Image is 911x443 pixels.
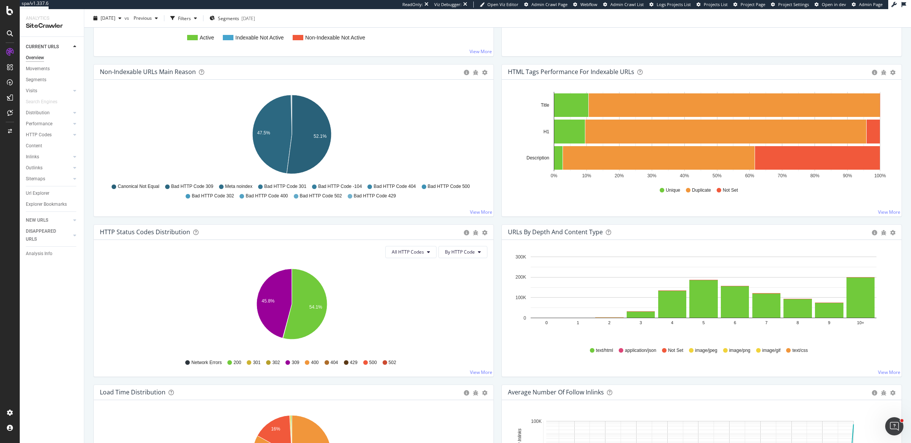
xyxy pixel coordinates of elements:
[26,164,43,172] div: Outlinks
[235,35,284,41] text: Indexable Not Active
[487,2,519,7] span: Open Viz Editor
[526,155,549,161] text: Description
[26,131,52,139] div: HTTP Codes
[206,12,258,24] button: Segments[DATE]
[100,92,484,180] svg: A chart.
[666,187,680,194] span: Unique
[508,92,892,180] svg: A chart.
[531,2,567,7] span: Admin Crawl Page
[878,209,900,215] a: View More
[26,200,79,208] a: Explorer Bookmarks
[300,193,342,199] span: Bad HTTP Code 502
[625,347,656,354] span: application/json
[734,320,736,325] text: 6
[167,12,200,24] button: Filters
[603,2,644,8] a: Admin Crawl List
[257,130,270,136] text: 47.5%
[178,15,191,21] div: Filters
[26,142,42,150] div: Content
[615,173,624,178] text: 20%
[610,2,644,7] span: Admin Crawl List
[582,173,591,178] text: 10%
[428,183,470,190] span: Bad HTTP Code 500
[392,249,424,255] span: All HTTP Codes
[26,65,79,73] a: Movements
[26,189,49,197] div: Url Explorer
[26,189,79,197] a: Url Explorer
[218,15,239,21] span: Segments
[26,43,71,51] a: CURRENT URLS
[874,173,886,178] text: 100%
[100,264,484,352] svg: A chart.
[608,320,610,325] text: 2
[233,359,241,366] span: 200
[523,315,526,321] text: 0
[596,347,613,354] span: text/html
[318,183,362,190] span: Bad HTTP Code -104
[309,304,322,310] text: 54.1%
[262,298,274,304] text: 45.8%
[885,417,903,435] iframe: Intercom live chat
[101,15,115,21] span: 2025 Aug. 22nd
[828,320,830,325] text: 9
[171,183,213,190] span: Bad HTTP Code 309
[100,68,196,76] div: Non-Indexable URLs Main Reason
[26,227,64,243] div: DISAPPEARED URLS
[402,2,423,8] div: ReadOnly:
[881,230,886,235] div: bug
[531,419,542,424] text: 100K
[350,359,358,366] span: 429
[733,2,765,8] a: Project Page
[872,390,877,396] div: circle-info
[26,120,52,128] div: Performance
[473,390,478,396] div: bug
[544,129,550,134] text: H1
[482,230,487,235] div: gear
[26,109,71,117] a: Distribution
[797,320,799,325] text: 8
[26,153,39,161] div: Inlinks
[26,164,71,172] a: Outlinks
[26,120,71,128] a: Performance
[852,2,883,8] a: Admin Page
[192,193,234,199] span: Bad HTTP Code 302
[271,426,280,432] text: 16%
[26,54,44,62] div: Overview
[470,48,492,55] a: View More
[26,22,78,30] div: SiteCrawler
[389,359,396,366] span: 502
[26,76,46,84] div: Segments
[872,70,877,75] div: circle-info
[765,320,768,325] text: 7
[695,347,717,354] span: image/jpeg
[131,15,152,21] span: Previous
[434,2,462,8] div: Viz Debugger:
[470,369,492,375] a: View More
[878,369,900,375] a: View More
[305,35,365,41] text: Non-Indexable Not Active
[385,246,437,258] button: All HTTP Codes
[354,193,396,199] span: Bad HTTP Code 429
[374,183,416,190] span: Bad HTTP Code 404
[810,173,820,178] text: 80%
[857,320,864,325] text: 10+
[697,2,728,8] a: Projects List
[26,15,78,22] div: Analytics
[881,390,886,396] div: bug
[640,320,642,325] text: 3
[508,228,603,236] div: URLs by Depth and Content Type
[26,216,48,224] div: NEW URLS
[723,187,738,194] span: Not Set
[702,320,705,325] text: 5
[551,173,558,178] text: 0%
[125,15,131,21] span: vs
[822,2,846,7] span: Open in dev
[741,2,765,7] span: Project Page
[118,183,159,190] span: Canonical Not Equal
[508,68,634,76] div: HTML Tags Performance for Indexable URLs
[369,359,377,366] span: 500
[272,359,280,366] span: 302
[872,230,877,235] div: circle-info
